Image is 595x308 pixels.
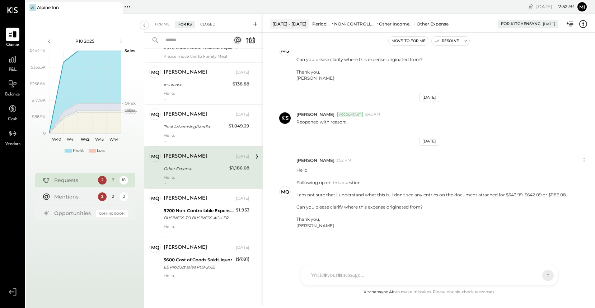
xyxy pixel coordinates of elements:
[527,3,534,10] div: copy link
[164,69,207,76] div: [PERSON_NAME]
[576,1,588,13] button: Mi
[109,192,117,201] div: 2
[32,98,46,103] text: $177.8K
[8,116,17,123] span: Cash
[151,111,159,118] div: MQ
[54,193,94,200] div: Mentions
[164,111,207,118] div: [PERSON_NAME]
[0,28,25,48] a: Queue
[281,188,289,195] div: MQ
[37,4,59,10] div: Alpine Inn
[164,91,249,101] div: Hello,
[389,37,429,45] button: Move to for me
[536,3,575,10] div: [DATE]
[9,67,17,73] span: P&L
[164,54,249,59] div: Please move this to Family Meal
[543,22,555,27] div: [DATE]
[151,244,159,251] div: MQ
[164,153,207,160] div: [PERSON_NAME]
[236,70,249,75] div: [DATE]
[337,112,363,117] div: Accountant
[296,111,334,117] span: [PERSON_NAME]
[151,195,159,202] div: MQ
[5,141,20,148] span: Vendors
[98,176,107,185] div: 2
[54,210,92,217] div: Opportunities
[296,32,567,81] p: Hi [PERSON_NAME],
[43,131,46,136] text: 0
[379,21,413,27] div: Other Income and Expenses
[229,164,249,172] div: $1,186.08
[296,75,567,81] div: [PERSON_NAME]
[6,42,19,48] span: Queue
[29,48,46,53] text: $444.4K
[125,101,136,106] text: OPEX
[120,176,128,185] div: 18
[334,21,375,27] div: NON-CONTROLLABLE EXPENSES
[0,77,25,98] a: Balance
[296,192,568,210] div: I am not sure that I understand what this is. I don't see any entries on the document attached fo...
[0,52,25,73] a: P&L
[281,47,289,54] div: MQ
[236,245,249,251] div: [DATE]
[296,69,567,75] div: Thank you,
[270,19,309,28] div: [DATE] - [DATE]
[419,137,439,146] div: [DATE]
[296,179,568,186] div: Following up on this question:
[67,137,75,142] text: W41
[125,109,136,115] text: COGS
[55,38,116,44] div: P10 2025
[54,177,94,184] div: Requests
[164,224,249,234] div: Hello,
[336,158,351,163] span: 3:52 PM
[120,192,128,201] div: 2
[164,273,249,283] div: Hello,
[164,256,234,263] div: 5600 Cost of Goods Sold:Liquor
[419,93,439,102] div: [DATE]
[296,157,334,163] span: [PERSON_NAME]
[151,153,159,160] div: MQ
[296,223,568,229] div: [PERSON_NAME]
[164,175,249,185] div: Hello,
[30,81,46,86] text: $266.6K
[233,80,249,88] div: $138.88
[501,21,540,27] div: For KitchenSync
[125,48,135,53] text: Sales
[109,176,117,185] div: 2
[296,119,348,125] p: Reopened with reason: .
[164,207,234,214] div: 9200 Non-Controllable Expenses:Other Income and Expenses:Other Expense:State Income Tax
[96,210,128,217] div: Coming Soon
[296,56,567,62] div: Can you please clarify where this expense originated from?
[164,123,226,130] div: Total Advertising/Media
[236,154,249,159] div: [DATE]
[125,108,137,113] text: Occu...
[432,37,462,45] button: Resolve
[164,263,234,271] div: EE Product sales P09-2025
[296,167,568,228] p: Hello,
[81,137,89,142] text: W42
[29,4,36,11] div: AI
[365,112,380,117] span: 6:45 AM
[417,21,449,27] div: Other Expense
[109,137,118,142] text: W44
[296,216,568,222] div: Thank you,
[73,148,84,154] div: Profit
[236,256,249,263] div: ($7.81)
[164,133,249,143] div: Hello,
[0,127,25,148] a: Vendors
[164,165,227,172] div: Other Expense
[236,196,249,201] div: [DATE]
[164,195,207,202] div: [PERSON_NAME]
[312,21,331,27] div: Period P&L
[0,102,25,123] a: Cash
[229,122,249,130] div: $1,049.29
[32,114,46,119] text: $88.9K
[197,21,219,28] div: Closed
[164,244,207,251] div: [PERSON_NAME]
[236,112,249,117] div: [DATE]
[175,21,195,28] div: For KS
[236,206,249,214] div: $1,953
[98,192,107,201] div: 2
[52,137,61,142] text: W40
[95,137,104,142] text: W43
